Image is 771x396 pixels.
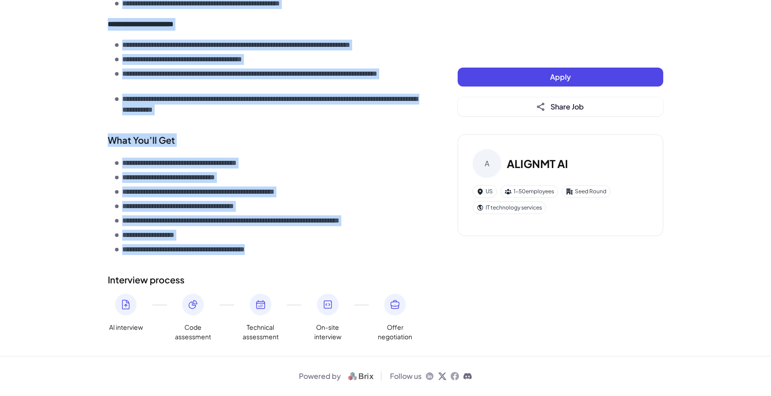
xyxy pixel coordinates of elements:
span: Share Job [551,102,584,111]
span: Apply [550,72,571,82]
span: Offer negotiation [377,323,413,341]
h2: Interview process [108,273,422,287]
span: On-site interview [310,323,346,341]
span: Code assessment [175,323,211,341]
div: US [473,185,497,198]
div: A [473,149,501,178]
span: Technical assessment [243,323,279,341]
div: IT technology services [473,201,546,214]
span: Powered by [299,371,341,382]
img: logo [344,371,377,382]
div: What You’ll Get [108,133,422,147]
button: Apply [458,68,663,86]
div: Seed Round [562,185,610,198]
span: Follow us [390,371,422,382]
h3: ALIGNMT AI [507,155,568,172]
button: Share Job [458,97,663,116]
div: 1-50 employees [500,185,558,198]
span: AI interview [109,323,143,332]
